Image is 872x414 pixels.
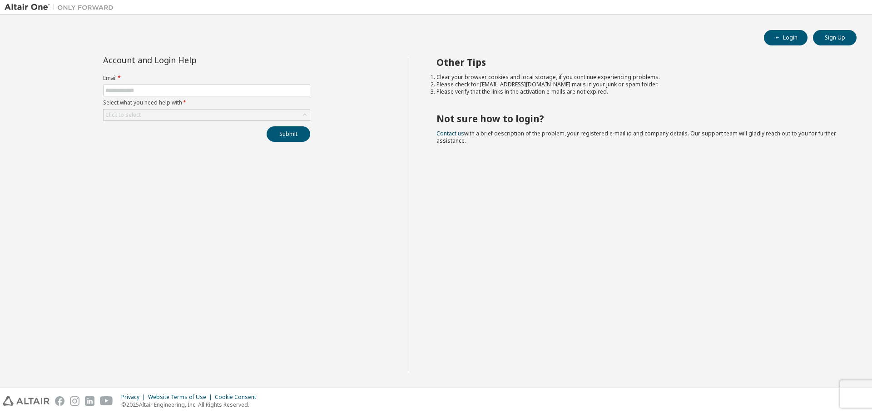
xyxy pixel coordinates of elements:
img: linkedin.svg [85,396,94,406]
div: Cookie Consent [215,394,262,401]
img: facebook.svg [55,396,64,406]
div: Website Terms of Use [148,394,215,401]
div: Click to select [104,110,310,120]
img: Altair One [5,3,118,12]
button: Sign Up [813,30,857,45]
a: Contact us [436,130,464,137]
li: Please check for [EMAIL_ADDRESS][DOMAIN_NAME] mails in your junk or spam folder. [436,81,841,88]
button: Login [764,30,808,45]
span: with a brief description of the problem, your registered e-mail id and company details. Our suppo... [436,130,836,145]
div: Click to select [105,111,141,119]
label: Email [103,75,310,82]
li: Please verify that the links in the activation e-mails are not expired. [436,88,841,95]
img: altair_logo.svg [3,396,50,406]
li: Clear your browser cookies and local storage, if you continue experiencing problems. [436,74,841,81]
h2: Other Tips [436,56,841,68]
img: youtube.svg [100,396,113,406]
div: Privacy [121,394,148,401]
p: © 2025 Altair Engineering, Inc. All Rights Reserved. [121,401,262,409]
div: Account and Login Help [103,56,269,64]
img: instagram.svg [70,396,79,406]
button: Submit [267,126,310,142]
label: Select what you need help with [103,99,310,106]
h2: Not sure how to login? [436,113,841,125]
